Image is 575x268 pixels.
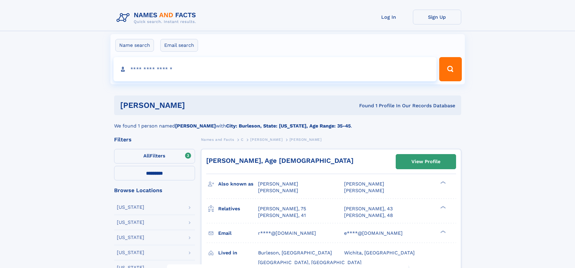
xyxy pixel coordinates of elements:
[120,102,272,109] h1: [PERSON_NAME]
[250,137,283,142] span: [PERSON_NAME]
[206,157,353,164] a: [PERSON_NAME], Age [DEMOGRAPHIC_DATA]
[218,248,258,258] h3: Lived in
[201,136,234,143] a: Names and Facts
[258,205,306,212] a: [PERSON_NAME], 75
[344,181,384,187] span: [PERSON_NAME]
[344,250,415,256] span: Wichita, [GEOGRAPHIC_DATA]
[226,123,351,129] b: City: Burleson, State: [US_STATE], Age Range: 35-45
[258,212,306,219] a: [PERSON_NAME], 41
[113,57,437,81] input: search input
[413,10,461,24] a: Sign Up
[114,149,195,163] label: Filters
[241,136,244,143] a: C
[344,212,393,219] a: [PERSON_NAME], 48
[439,230,446,234] div: ❯
[115,39,154,52] label: Name search
[439,57,462,81] button: Search Button
[117,220,144,225] div: [US_STATE]
[258,181,298,187] span: [PERSON_NAME]
[117,205,144,210] div: [US_STATE]
[218,228,258,238] h3: Email
[289,137,322,142] span: [PERSON_NAME]
[344,188,384,193] span: [PERSON_NAME]
[258,260,362,265] span: [GEOGRAPHIC_DATA], [GEOGRAPHIC_DATA]
[411,155,440,169] div: View Profile
[272,102,455,109] div: Found 1 Profile In Our Records Database
[117,250,144,255] div: [US_STATE]
[114,115,461,130] div: We found 1 person named with .
[250,136,283,143] a: [PERSON_NAME]
[365,10,413,24] a: Log In
[160,39,198,52] label: Email search
[439,181,446,185] div: ❯
[175,123,216,129] b: [PERSON_NAME]
[218,204,258,214] h3: Relatives
[117,235,144,240] div: [US_STATE]
[143,153,150,159] span: All
[218,179,258,189] h3: Also known as
[439,205,446,209] div: ❯
[114,188,195,193] div: Browse Locations
[258,250,332,256] span: Burleson, [GEOGRAPHIC_DATA]
[114,10,201,26] img: Logo Names and Facts
[344,205,393,212] a: [PERSON_NAME], 43
[241,137,244,142] span: C
[114,137,195,142] div: Filters
[258,188,298,193] span: [PERSON_NAME]
[396,154,456,169] a: View Profile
